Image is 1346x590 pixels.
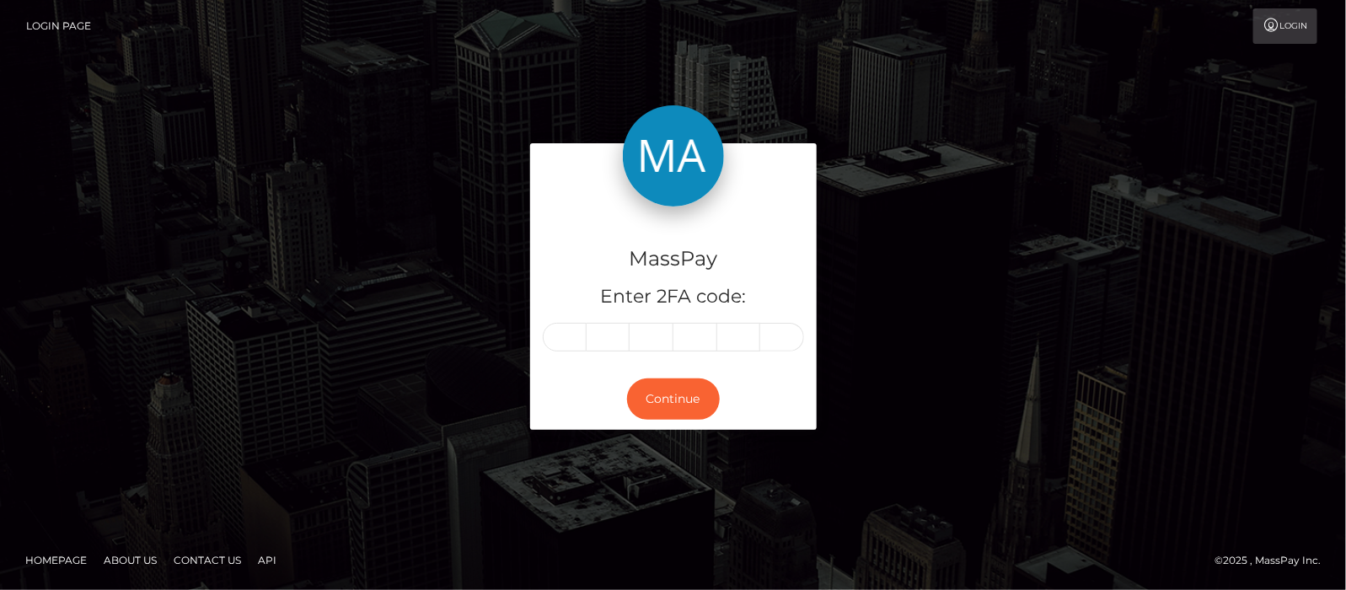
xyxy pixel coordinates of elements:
a: About Us [97,547,164,573]
div: © 2025 , MassPay Inc. [1215,551,1333,570]
a: Homepage [19,547,94,573]
img: MassPay [623,105,724,206]
a: Login Page [26,8,91,44]
h4: MassPay [543,244,804,274]
button: Continue [627,378,720,420]
a: API [251,547,283,573]
h5: Enter 2FA code: [543,284,804,310]
a: Contact Us [167,547,248,573]
a: Login [1253,8,1317,44]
